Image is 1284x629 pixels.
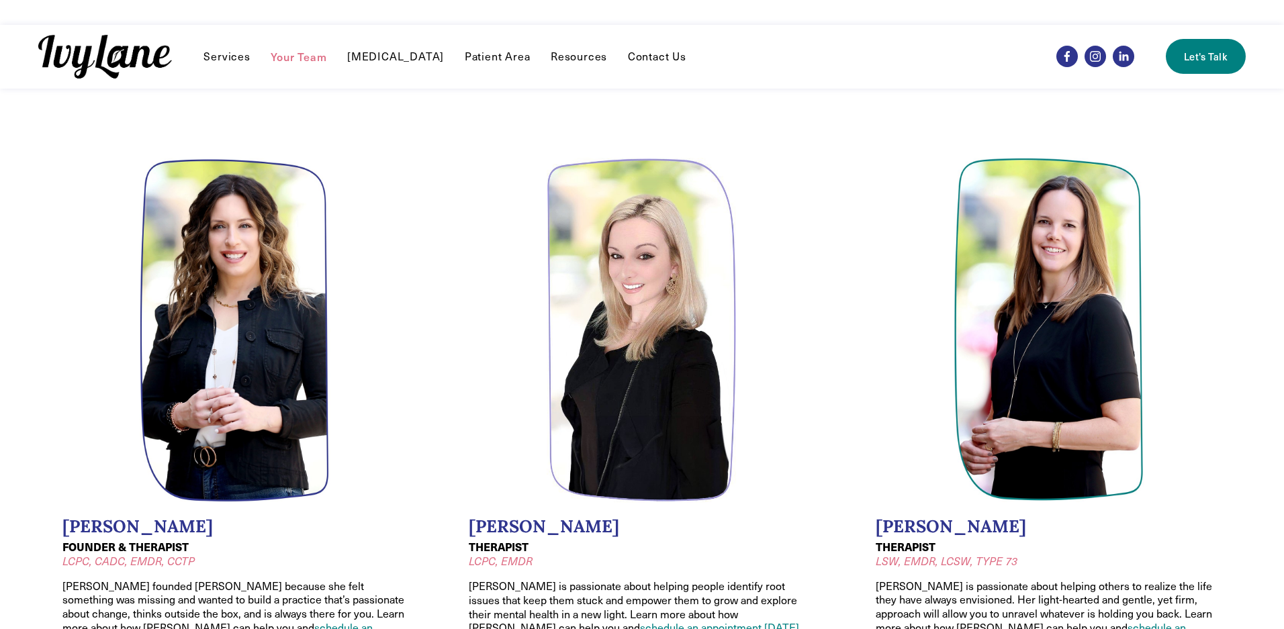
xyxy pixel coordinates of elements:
[876,554,1017,568] em: LSW, EMDR, LCSW, TYPE 73
[469,539,529,554] strong: THERAPIST
[62,554,195,568] em: LCPC, CADC, EMDR, CCTP
[1166,39,1245,74] a: Let's Talk
[465,48,531,64] a: Patient Area
[347,48,444,64] a: [MEDICAL_DATA]
[140,158,330,502] img: Headshot of Wendy Pawelski, LCPC, CADC, EMDR, CCTP. Wendy is a founder oft Ivy Lane Counseling
[38,35,171,79] img: Ivy Lane Counseling &mdash; Therapy that works for you
[62,539,189,554] strong: FOUNDER & THERAPIST
[1085,46,1106,67] a: Instagram
[876,539,935,554] strong: THERAPIST
[469,554,533,568] em: LCPC, EMDR
[876,516,1222,537] h2: [PERSON_NAME]
[1113,46,1134,67] a: LinkedIn
[203,48,250,64] a: folder dropdown
[62,516,408,537] h2: [PERSON_NAME]
[547,158,737,503] img: Headshot of Jessica Wilkiel, LCPC, EMDR. Meghan is a therapist at Ivy Lane Counseling.
[954,158,1144,502] img: Headshot of Jodi Kautz, LSW, EMDR, TYPE 73, LCSW. Jodi is a therapist at Ivy Lane Counseling.
[469,516,815,537] h2: [PERSON_NAME]
[628,48,686,64] a: Contact Us
[551,48,607,64] a: folder dropdown
[271,48,326,64] a: Your Team
[1056,46,1078,67] a: Facebook
[203,50,250,64] span: Services
[551,50,607,64] span: Resources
